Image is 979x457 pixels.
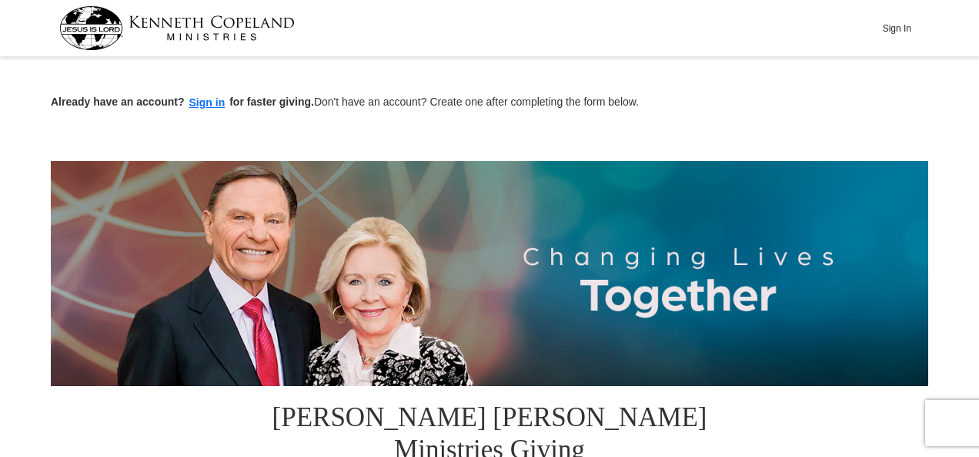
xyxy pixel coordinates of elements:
strong: Already have an account? for faster giving. [51,96,314,108]
img: kcm-header-logo.svg [59,6,295,50]
p: Don't have an account? Create one after completing the form below. [51,94,928,112]
button: Sign in [185,94,230,112]
button: Sign In [874,16,920,40]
